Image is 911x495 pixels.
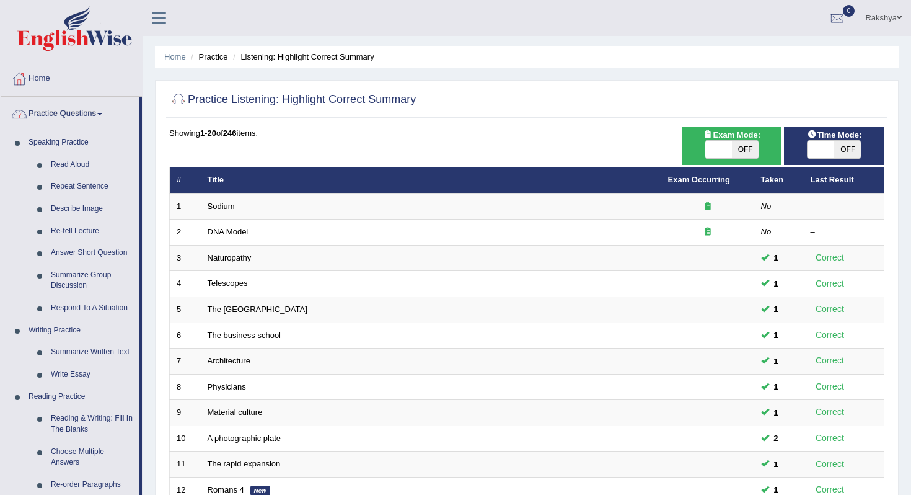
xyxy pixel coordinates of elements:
a: Sodium [208,202,235,211]
em: No [761,202,772,211]
td: 11 [170,452,201,478]
span: OFF [834,141,861,158]
a: Write Essay [45,363,139,386]
td: 1 [170,194,201,220]
div: Correct [811,277,850,291]
td: 2 [170,220,201,246]
a: Architecture [208,356,250,365]
a: The [GEOGRAPHIC_DATA] [208,305,307,314]
a: Reading Practice [23,386,139,408]
span: You can still take this question [769,380,783,393]
div: Showing of items. [169,127,884,139]
em: No [761,227,772,236]
a: Re-tell Lecture [45,220,139,243]
a: Physicians [208,382,246,391]
a: Answer Short Question [45,242,139,264]
td: 9 [170,400,201,426]
span: Time Mode: [802,128,866,141]
a: Speaking Practice [23,132,139,154]
a: Reading & Writing: Fill In The Blanks [45,408,139,440]
div: Exam occurring question [668,201,747,213]
a: Choose Multiple Answers [45,441,139,474]
a: Summarize Group Discussion [45,264,139,297]
a: Exam Occurring [668,175,730,184]
a: A photographic plate [208,434,281,443]
a: Telescopes [208,279,248,288]
a: Read Aloud [45,154,139,176]
td: 5 [170,297,201,323]
b: 1-20 [200,128,216,138]
td: 3 [170,245,201,271]
a: Repeat Sentence [45,176,139,198]
span: You can still take this question [769,303,783,316]
span: You can still take this question [769,406,783,419]
a: Summarize Written Text [45,341,139,363]
div: Correct [811,431,850,445]
a: DNA Model [208,227,249,236]
a: Romans 4 [208,485,244,494]
span: You can still take this question [769,277,783,290]
div: Correct [811,251,850,265]
td: 4 [170,271,201,297]
a: The rapid expansion [208,459,281,468]
b: 246 [223,128,237,138]
span: OFF [732,141,759,158]
div: Exam occurring question [668,226,747,238]
a: Naturopathy [208,253,252,262]
span: You can still take this question [769,432,783,445]
td: 8 [170,374,201,400]
div: – [811,226,878,238]
li: Listening: Highlight Correct Summary [230,51,374,63]
td: 10 [170,426,201,452]
a: Respond To A Situation [45,297,139,319]
span: You can still take this question [769,329,783,342]
a: Material culture [208,408,263,417]
div: Correct [811,302,850,316]
a: Practice Questions [1,97,139,128]
a: Writing Practice [23,319,139,342]
span: You can still take this question [769,251,783,264]
a: Home [1,61,142,92]
div: Correct [811,380,850,394]
a: The business school [208,331,281,340]
span: You can still take this question [769,355,783,368]
div: – [811,201,878,213]
div: Correct [811,354,850,368]
div: Show exams occurring in exams [682,127,782,165]
div: Correct [811,405,850,419]
th: Last Result [804,167,884,194]
span: 0 [843,5,855,17]
span: You can still take this question [769,458,783,471]
div: Correct [811,457,850,471]
li: Practice [188,51,227,63]
a: Home [164,52,186,61]
div: Correct [811,328,850,342]
span: Exam Mode: [698,128,765,141]
th: # [170,167,201,194]
a: Describe Image [45,198,139,220]
h2: Practice Listening: Highlight Correct Summary [169,91,416,109]
th: Title [201,167,661,194]
th: Taken [754,167,804,194]
td: 6 [170,323,201,349]
td: 7 [170,349,201,375]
